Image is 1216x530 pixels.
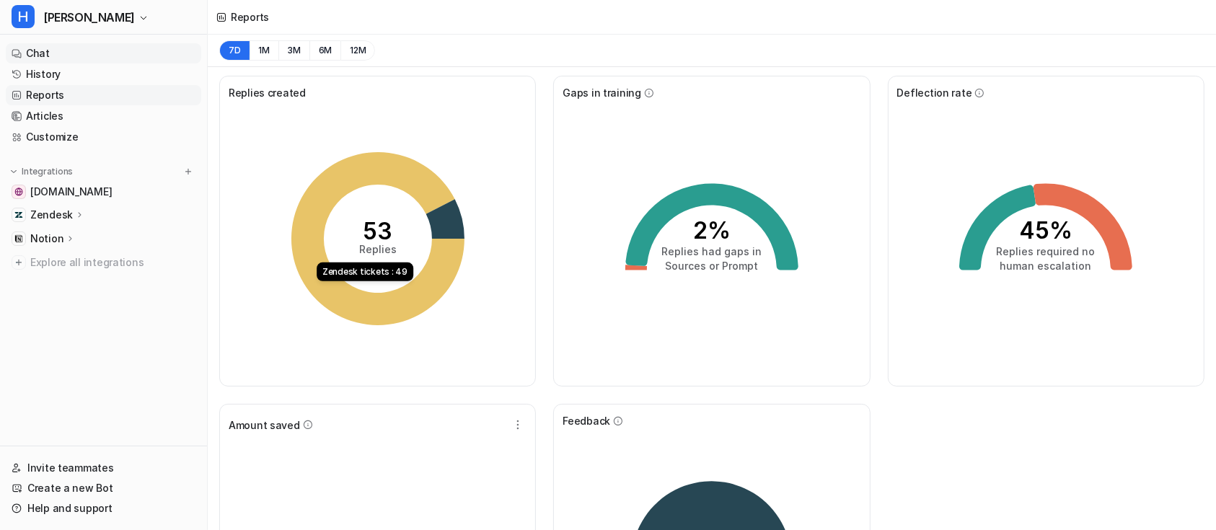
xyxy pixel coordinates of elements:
span: Feedback [563,413,610,428]
span: H [12,5,35,28]
img: menu_add.svg [183,167,193,177]
p: Zendesk [30,208,73,222]
a: Reports [6,85,201,105]
span: Replies created [229,85,306,100]
span: Gaps in training [563,85,641,100]
tspan: human escalation [1000,260,1092,272]
p: Notion [30,231,63,246]
a: Chat [6,43,201,63]
a: Articles [6,106,201,126]
span: [DOMAIN_NAME] [30,185,112,199]
a: Explore all integrations [6,252,201,273]
tspan: Replies had gaps in [661,245,762,257]
span: Explore all integrations [30,251,195,274]
a: Invite teammates [6,458,201,478]
button: 6M [309,40,341,61]
a: Create a new Bot [6,478,201,498]
button: 3M [278,40,309,61]
span: [PERSON_NAME] [43,7,135,27]
button: 7D [219,40,250,61]
div: Reports [231,9,269,25]
span: Amount saved [229,418,300,433]
img: swyfthome.com [14,187,23,196]
a: swyfthome.com[DOMAIN_NAME] [6,182,201,202]
tspan: Replies required no [997,245,1096,257]
button: 1M [250,40,279,61]
img: explore all integrations [12,255,26,270]
tspan: Sources or Prompt [665,260,758,272]
tspan: 45% [1019,216,1072,244]
img: expand menu [9,167,19,177]
tspan: 53 [363,217,392,245]
img: Notion [14,234,23,243]
span: Deflection rate [897,85,972,100]
a: Help and support [6,498,201,518]
p: Integrations [22,166,73,177]
button: Integrations [6,164,77,179]
button: 12M [340,40,375,61]
tspan: Replies [359,243,397,255]
img: Zendesk [14,211,23,219]
a: Customize [6,127,201,147]
tspan: 2% [693,216,731,244]
a: History [6,64,201,84]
